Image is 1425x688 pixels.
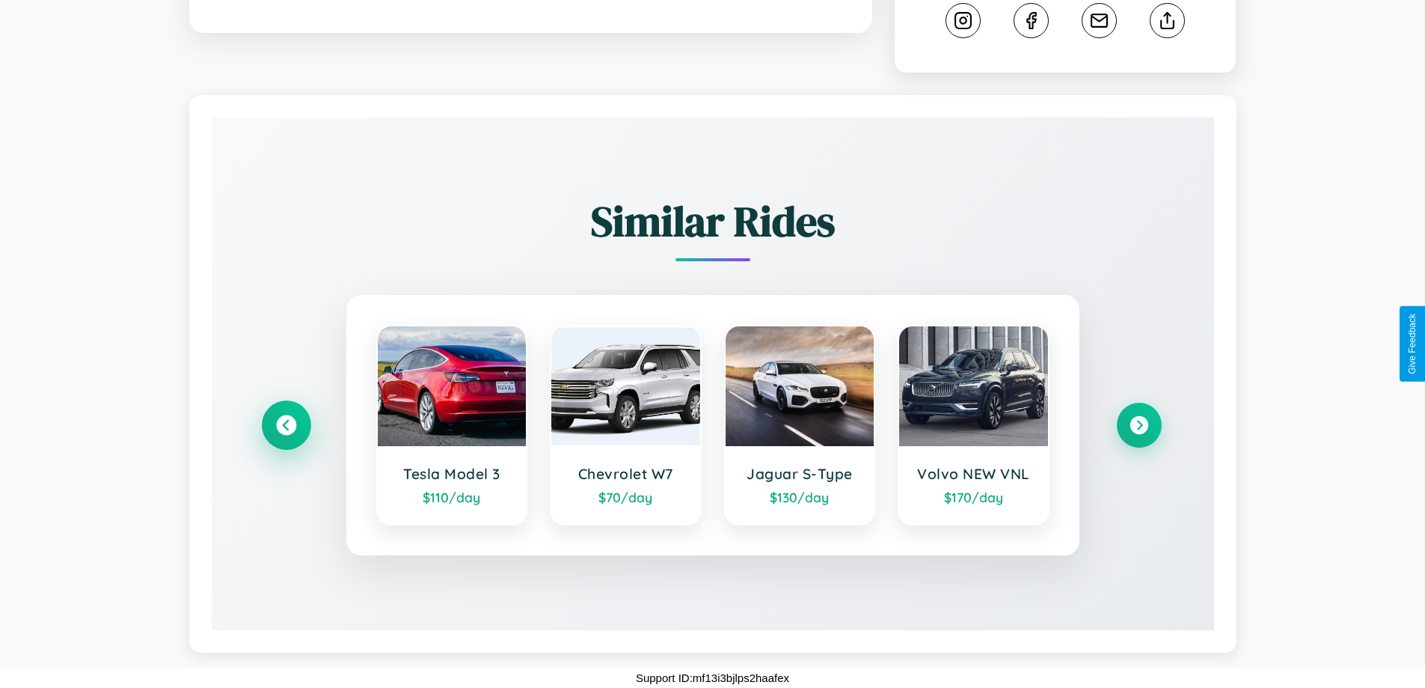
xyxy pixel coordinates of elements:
div: $ 70 /day [566,489,685,505]
div: $ 110 /day [393,489,512,505]
h2: Similar Rides [264,192,1162,250]
h3: Tesla Model 3 [393,465,512,483]
div: $ 170 /day [914,489,1033,505]
a: Volvo NEW VNL$170/day [898,325,1049,526]
div: Give Feedback [1407,314,1418,374]
a: Chevrolet W7$70/day [550,325,702,526]
p: Support ID: mf13i3bjlps2haafex [636,668,789,688]
h3: Jaguar S-Type [741,465,859,483]
h3: Volvo NEW VNL [914,465,1033,483]
div: $ 130 /day [741,489,859,505]
h3: Chevrolet W7 [566,465,685,483]
a: Tesla Model 3$110/day [376,325,528,526]
a: Jaguar S-Type$130/day [724,325,876,526]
